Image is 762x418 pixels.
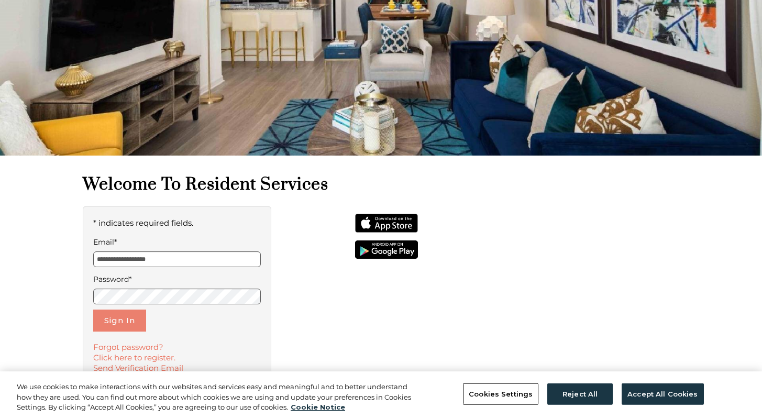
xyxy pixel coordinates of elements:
[622,383,703,405] button: Accept All Cookies
[93,310,146,332] button: Sign In
[93,272,261,286] label: Password*
[547,383,613,405] button: Reject All
[93,216,261,230] p: * indicates required fields.
[93,342,163,352] a: Forgot password?
[83,174,680,195] h1: Welcome to Resident Services
[93,235,261,249] label: Email*
[355,240,418,259] img: Get it on Google Play
[93,363,183,373] a: Send Verification Email
[355,214,418,233] img: App Store
[463,383,538,405] button: Cookies Settings
[291,403,345,411] a: More information about your privacy
[17,382,419,413] div: We use cookies to make interactions with our websites and services easy and meaningful and to bet...
[93,353,175,362] a: Click here to register.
